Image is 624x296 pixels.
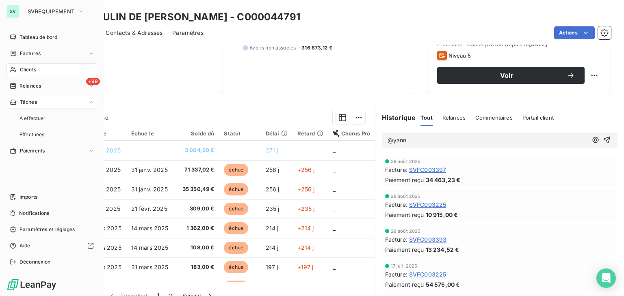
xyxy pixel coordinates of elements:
[442,114,466,121] span: Relances
[522,114,554,121] span: Portail client
[71,10,300,24] h3: LE MOULIN DE [PERSON_NAME] - C000044791
[596,268,616,288] div: Open Intercom Messenger
[299,44,332,51] span: -316 673,12 €
[297,264,314,270] span: +197 j
[131,244,169,251] span: 14 mars 2025
[6,278,57,291] img: Logo LeanPay
[19,210,49,217] span: Notifications
[20,50,41,57] span: Factures
[391,229,421,234] span: 28 août 2025
[420,114,433,121] span: Tout
[333,244,336,251] span: _
[375,113,416,122] h6: Historique
[385,200,407,209] span: Facture :
[391,159,421,164] span: 29 août 2025
[385,270,407,279] span: Facture :
[19,193,37,201] span: Imports
[385,165,407,174] span: Facture :
[333,147,336,154] span: _
[224,281,248,293] span: échue
[297,205,315,212] span: +235 j
[447,72,567,79] span: Voir
[19,34,57,41] span: Tableau de bord
[131,186,168,193] span: 31 janv. 2025
[388,137,407,144] span: @yann
[178,146,214,154] span: 3 004,50 €
[297,244,314,251] span: +214 j
[19,258,51,266] span: Déconnexion
[178,166,214,174] span: 71 337,02 €
[131,225,169,232] span: 14 mars 2025
[437,67,585,84] button: Voir
[333,166,336,173] span: _
[333,264,336,270] span: _
[131,264,169,270] span: 31 mars 2025
[249,44,296,51] span: Avoirs non associés
[554,26,595,39] button: Actions
[426,176,461,184] span: 34 463,23 €
[106,29,162,37] span: Contacts & Adresses
[224,130,256,137] div: Statut
[20,66,36,73] span: Clients
[28,8,74,15] span: SVREQUIPEMENT
[86,78,100,85] span: +99
[178,263,214,271] span: 183,00 €
[172,29,204,37] span: Paramètres
[333,130,370,137] div: Chorus Pro
[266,264,278,270] span: 197 j
[224,183,248,195] span: échue
[178,244,214,252] span: 108,00 €
[297,130,323,137] div: Retard
[266,186,279,193] span: 256 j
[297,186,315,193] span: +256 j
[426,210,458,219] span: 10 915,00 €
[224,203,248,215] span: échue
[385,235,407,244] span: Facture :
[224,164,248,176] span: échue
[19,115,46,122] span: À effectuer
[426,245,459,254] span: 13 234,52 €
[178,224,214,232] span: 1 362,00 €
[266,225,279,232] span: 214 j
[131,130,169,137] div: Échue le
[385,280,424,289] span: Paiement reçu
[409,235,447,244] span: SVFC003393
[391,264,418,268] span: 17 juil. 2025
[475,114,513,121] span: Commentaires
[20,147,45,154] span: Paiements
[178,205,214,213] span: 309,00 €
[297,225,314,232] span: +214 j
[385,245,424,254] span: Paiement reçu
[391,194,421,199] span: 28 août 2025
[178,185,214,193] span: 35 350,49 €
[333,225,336,232] span: _
[224,242,248,254] span: échue
[448,52,471,59] span: Niveau 5
[426,280,460,289] span: 54 575,00 €
[19,82,41,90] span: Relances
[333,186,336,193] span: _
[409,200,446,209] span: SVFC003225
[409,270,446,279] span: SVFC003225
[20,99,37,106] span: Tâches
[19,131,45,138] span: Effectuées
[266,205,279,212] span: 235 j
[178,130,214,137] div: Solde dû
[131,205,167,212] span: 21 févr. 2025
[224,222,248,234] span: échue
[131,166,168,173] span: 31 janv. 2025
[224,261,248,273] span: échue
[385,176,424,184] span: Paiement reçu
[266,166,279,173] span: 256 j
[266,244,279,251] span: 214 j
[19,226,75,233] span: Paramètres et réglages
[333,205,336,212] span: _
[19,242,30,249] span: Aide
[266,130,288,137] div: Délai
[385,210,424,219] span: Paiement reçu
[266,147,278,154] span: 271 j
[6,239,97,252] a: Aide
[297,166,315,173] span: +256 j
[6,5,19,18] div: SV
[409,165,446,174] span: SVFC003397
